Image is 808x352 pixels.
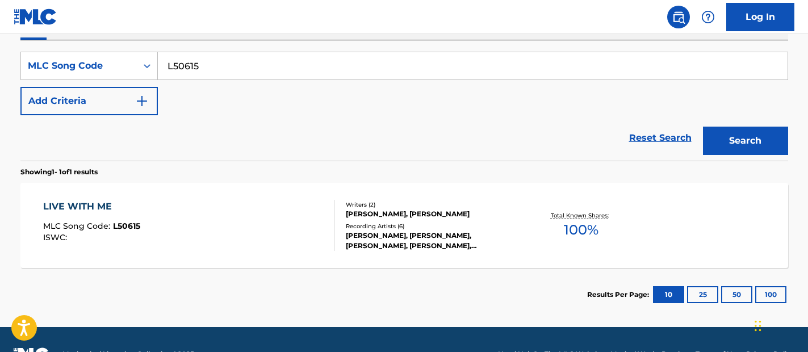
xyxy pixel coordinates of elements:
[623,125,697,150] a: Reset Search
[346,222,517,231] div: Recording Artists ( 6 )
[564,220,598,240] span: 100 %
[672,10,685,24] img: search
[43,221,113,231] span: MLC Song Code :
[653,286,684,303] button: 10
[697,6,719,28] div: Help
[721,286,752,303] button: 50
[20,167,98,177] p: Showing 1 - 1 of 1 results
[43,200,140,213] div: LIVE WITH ME
[755,286,786,303] button: 100
[14,9,57,25] img: MLC Logo
[587,290,652,300] p: Results Per Page:
[703,127,788,155] button: Search
[20,183,788,268] a: LIVE WITH MEMLC Song Code:L50615ISWC:Writers (2)[PERSON_NAME], [PERSON_NAME]Recording Artists (6)...
[346,200,517,209] div: Writers ( 2 )
[755,309,761,343] div: Drag
[667,6,690,28] a: Public Search
[551,211,612,220] p: Total Known Shares:
[135,94,149,108] img: 9d2ae6d4665cec9f34b9.svg
[43,232,70,242] span: ISWC :
[113,221,140,231] span: L50615
[346,231,517,251] div: [PERSON_NAME], [PERSON_NAME], [PERSON_NAME], [PERSON_NAME], [PERSON_NAME]
[687,286,718,303] button: 25
[346,209,517,219] div: [PERSON_NAME], [PERSON_NAME]
[701,10,715,24] img: help
[751,297,808,352] iframe: Chat Widget
[726,3,794,31] a: Log In
[20,52,788,161] form: Search Form
[20,87,158,115] button: Add Criteria
[28,59,130,73] div: MLC Song Code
